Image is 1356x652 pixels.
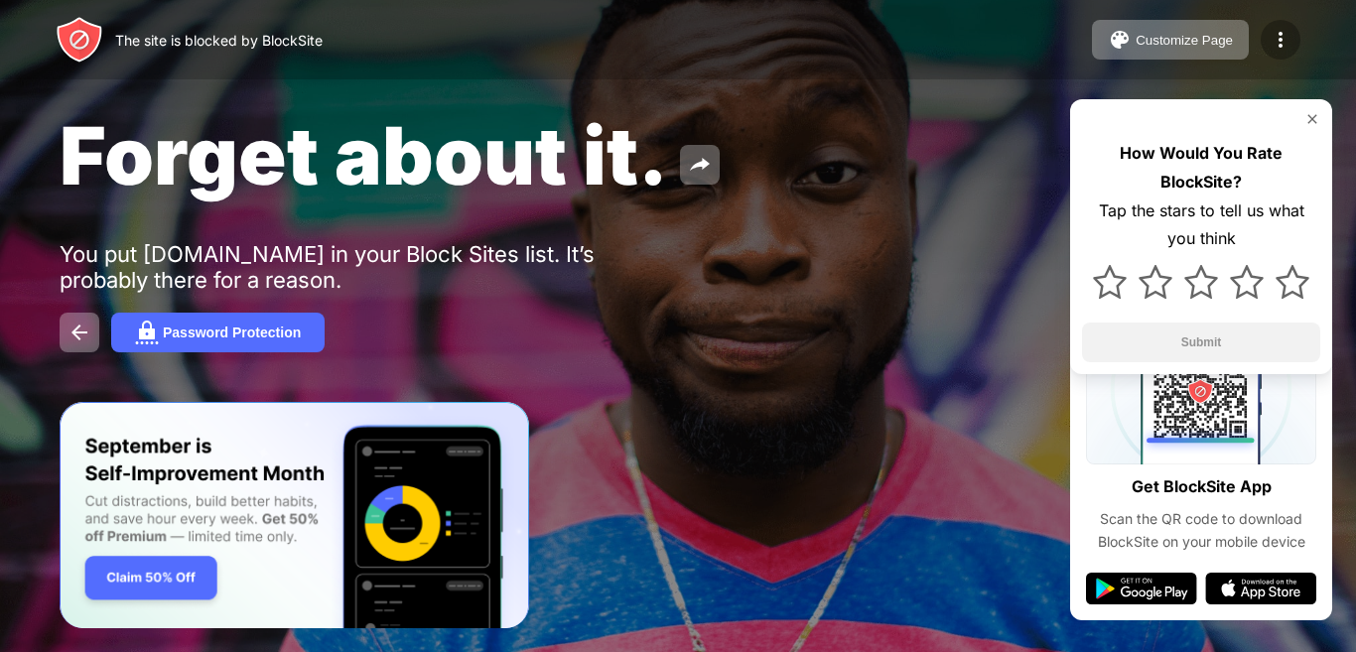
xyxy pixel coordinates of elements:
[1136,33,1233,48] div: Customize Page
[1230,265,1264,299] img: star.svg
[115,32,323,49] div: The site is blocked by BlockSite
[1132,472,1272,501] div: Get BlockSite App
[163,325,301,340] div: Password Protection
[1082,139,1320,196] div: How Would You Rate BlockSite?
[1092,20,1249,60] button: Customize Page
[1276,265,1309,299] img: star.svg
[1184,265,1218,299] img: star.svg
[1108,28,1132,52] img: pallet.svg
[60,241,673,293] div: You put [DOMAIN_NAME] in your Block Sites list. It’s probably there for a reason.
[1139,265,1172,299] img: star.svg
[1086,573,1197,604] img: google-play.svg
[1269,28,1292,52] img: menu-icon.svg
[1082,196,1320,254] div: Tap the stars to tell us what you think
[135,321,159,344] img: password.svg
[1082,323,1320,362] button: Submit
[56,16,103,64] img: header-logo.svg
[60,402,529,629] iframe: Banner
[68,321,91,344] img: back.svg
[111,313,325,352] button: Password Protection
[60,107,668,203] span: Forget about it.
[688,153,712,177] img: share.svg
[1093,265,1127,299] img: star.svg
[1086,508,1316,553] div: Scan the QR code to download BlockSite on your mobile device
[1304,111,1320,127] img: rate-us-close.svg
[1205,573,1316,604] img: app-store.svg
